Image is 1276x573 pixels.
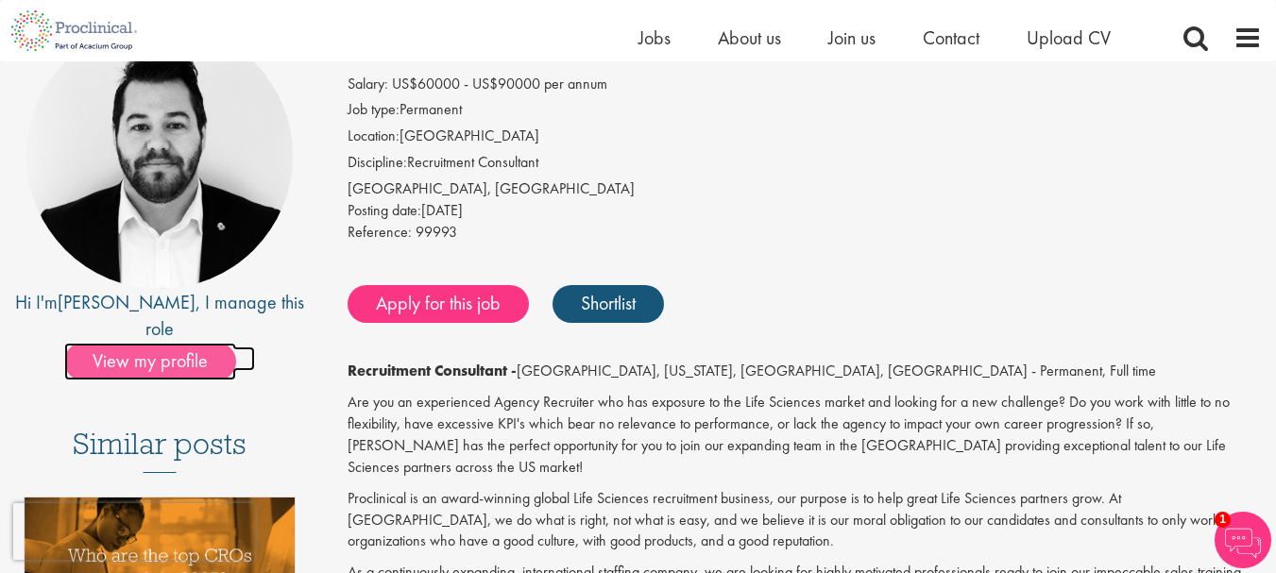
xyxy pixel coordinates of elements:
[348,74,388,95] label: Salary:
[348,99,400,121] label: Job type:
[348,152,407,174] label: Discipline:
[392,74,607,93] span: US$60000 - US$90000 per annum
[718,25,781,50] a: About us
[348,488,1262,553] p: Proclinical is an award-winning global Life Sciences recruitment business, our purpose is to help...
[348,200,1262,222] div: [DATE]
[348,126,1262,152] li: [GEOGRAPHIC_DATA]
[348,126,400,147] label: Location:
[828,25,876,50] a: Join us
[348,361,517,380] strong: Recruitment Consultant -
[26,23,293,289] img: imeage of recruiter Ross Wilkings
[1215,512,1231,528] span: 1
[64,346,255,371] a: View my profile
[64,343,236,380] span: View my profile
[638,25,671,50] a: Jobs
[348,152,1262,178] li: Recruitment Consultant
[553,285,664,323] a: Shortlist
[348,392,1262,478] p: Are you an experienced Agency Recruiter who has exposure to the Life Sciences market and looking ...
[1215,512,1271,568] img: Chatbot
[348,99,1262,126] li: Permanent
[13,503,255,560] iframe: reCAPTCHA
[348,178,1262,200] div: [GEOGRAPHIC_DATA], [GEOGRAPHIC_DATA]
[348,200,421,220] span: Posting date:
[1027,25,1111,50] a: Upload CV
[58,290,196,314] a: [PERSON_NAME]
[73,428,247,473] h3: Similar posts
[14,289,305,343] div: Hi I'm , I manage this role
[923,25,979,50] a: Contact
[416,222,457,242] span: 99993
[348,285,529,323] a: Apply for this job
[348,361,1262,382] p: [GEOGRAPHIC_DATA], [US_STATE], [GEOGRAPHIC_DATA], [GEOGRAPHIC_DATA] - Permanent, Full time
[348,222,412,244] label: Reference:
